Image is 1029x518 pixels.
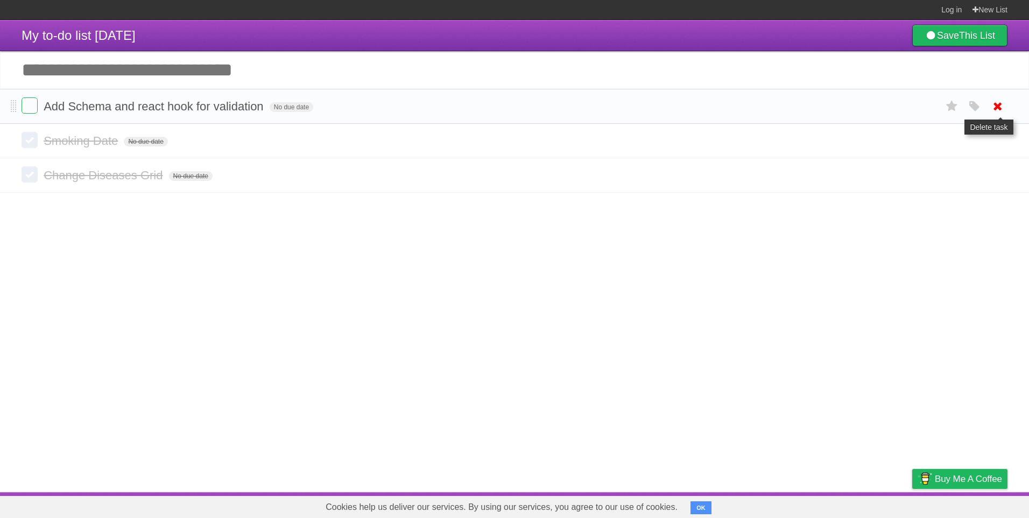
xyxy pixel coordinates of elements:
[22,166,38,183] label: Done
[22,97,38,114] label: Done
[912,469,1007,489] a: Buy me a coffee
[769,495,792,515] a: About
[935,470,1002,488] span: Buy me a coffee
[805,495,848,515] a: Developers
[44,134,121,148] span: Smoking Date
[862,495,885,515] a: Terms
[942,97,962,115] label: Star task
[169,171,213,181] span: No due date
[690,501,711,514] button: OK
[912,25,1007,46] a: SaveThis List
[124,137,167,146] span: No due date
[940,495,1007,515] a: Suggest a feature
[898,495,926,515] a: Privacy
[22,132,38,148] label: Done
[918,470,932,488] img: Buy me a coffee
[44,169,165,182] span: Change Diseases Grid
[270,102,313,112] span: No due date
[22,28,136,43] span: My to-do list [DATE]
[959,30,995,41] b: This List
[44,100,266,113] span: Add Schema and react hook for validation
[315,496,688,518] span: Cookies help us deliver our services. By using our services, you agree to our use of cookies.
